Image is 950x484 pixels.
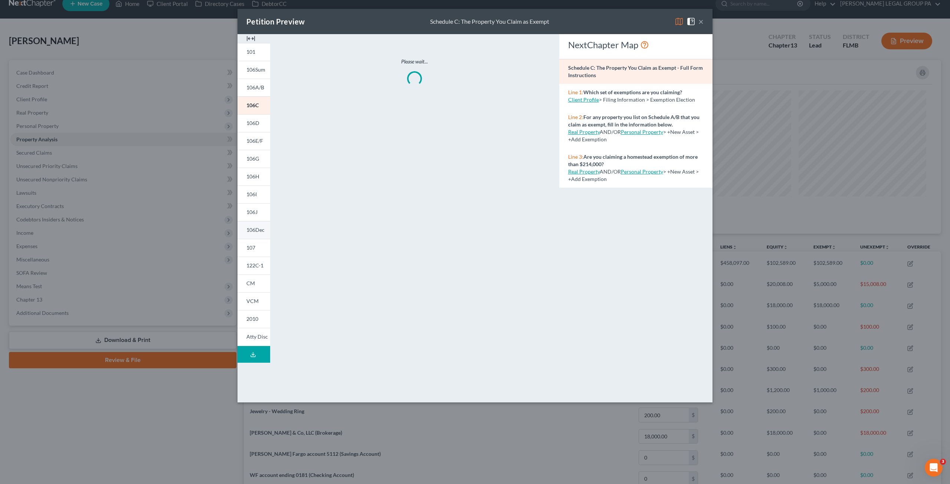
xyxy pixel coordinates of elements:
a: 106Dec [237,221,270,239]
strong: Which set of exemptions are you claiming? [583,89,682,95]
span: Line 2: [568,114,583,120]
span: 106G [246,155,259,162]
span: 106E/F [246,138,263,144]
img: help-close-5ba153eb36485ed6c1ea00a893f15db1cb9b99d6cae46e1a8edb6c62d00a1a76.svg [687,17,695,26]
a: Real Property [568,168,600,175]
span: 106I [246,191,257,197]
span: 106A/B [246,84,264,90]
span: > Filing Information > Exemption Election [599,96,695,103]
span: 106H [246,173,259,180]
span: 122C-1 [246,262,263,269]
img: map-eea8200ae884c6f1103ae1953ef3d486a96c86aabb227e865a55264e3737af1f.svg [675,17,684,26]
a: 107 [237,239,270,257]
div: NextChapter Map [568,39,704,51]
span: AND/OR [568,168,621,175]
a: 106D [237,114,270,132]
a: Personal Property [621,168,663,175]
a: VCM [237,292,270,310]
span: 106Sum [246,66,265,73]
a: 122C-1 [237,257,270,274]
a: CM [237,274,270,292]
span: 101 [246,49,255,55]
a: Atty Disc [237,328,270,346]
span: Line 3: [568,154,583,160]
span: 106J [246,209,258,215]
span: AND/OR [568,129,621,135]
a: 106I [237,185,270,203]
a: Client Profile [568,96,599,103]
a: 106J [237,203,270,221]
button: × [698,17,704,26]
a: 2010 [237,310,270,328]
span: VCM [246,298,259,304]
span: 3 [940,459,946,465]
strong: Are you claiming a homestead exemption of more than $214,000? [568,154,698,167]
span: 107 [246,244,255,251]
span: 106C [246,102,259,108]
span: 106D [246,120,259,126]
span: 2010 [246,316,258,322]
div: Petition Preview [246,16,305,27]
a: 106A/B [237,79,270,96]
a: Personal Property [621,129,663,135]
span: Atty Disc [246,333,268,340]
a: 106G [237,150,270,168]
a: Real Property [568,129,600,135]
a: 106C [237,96,270,114]
img: expand-e0f6d898513216a626fdd78e52531dac95497ffd26381d4c15ee2fc46db09dca.svg [246,34,255,43]
p: Please wait... [301,58,528,65]
a: 106H [237,168,270,185]
iframe: Intercom live chat [925,459,943,477]
span: Line 1: [568,89,583,95]
strong: Schedule C: The Property You Claim as Exempt - Full Form Instructions [568,65,703,78]
span: 106Dec [246,227,265,233]
span: > +New Asset > +Add Exemption [568,168,699,182]
div: Schedule C: The Property You Claim as Exempt [430,17,549,26]
a: 106Sum [237,61,270,79]
span: > +New Asset > +Add Exemption [568,129,699,142]
a: 106E/F [237,132,270,150]
span: CM [246,280,255,286]
strong: For any property you list on Schedule A/B that you claim as exempt, fill in the information below. [568,114,700,128]
a: 101 [237,43,270,61]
